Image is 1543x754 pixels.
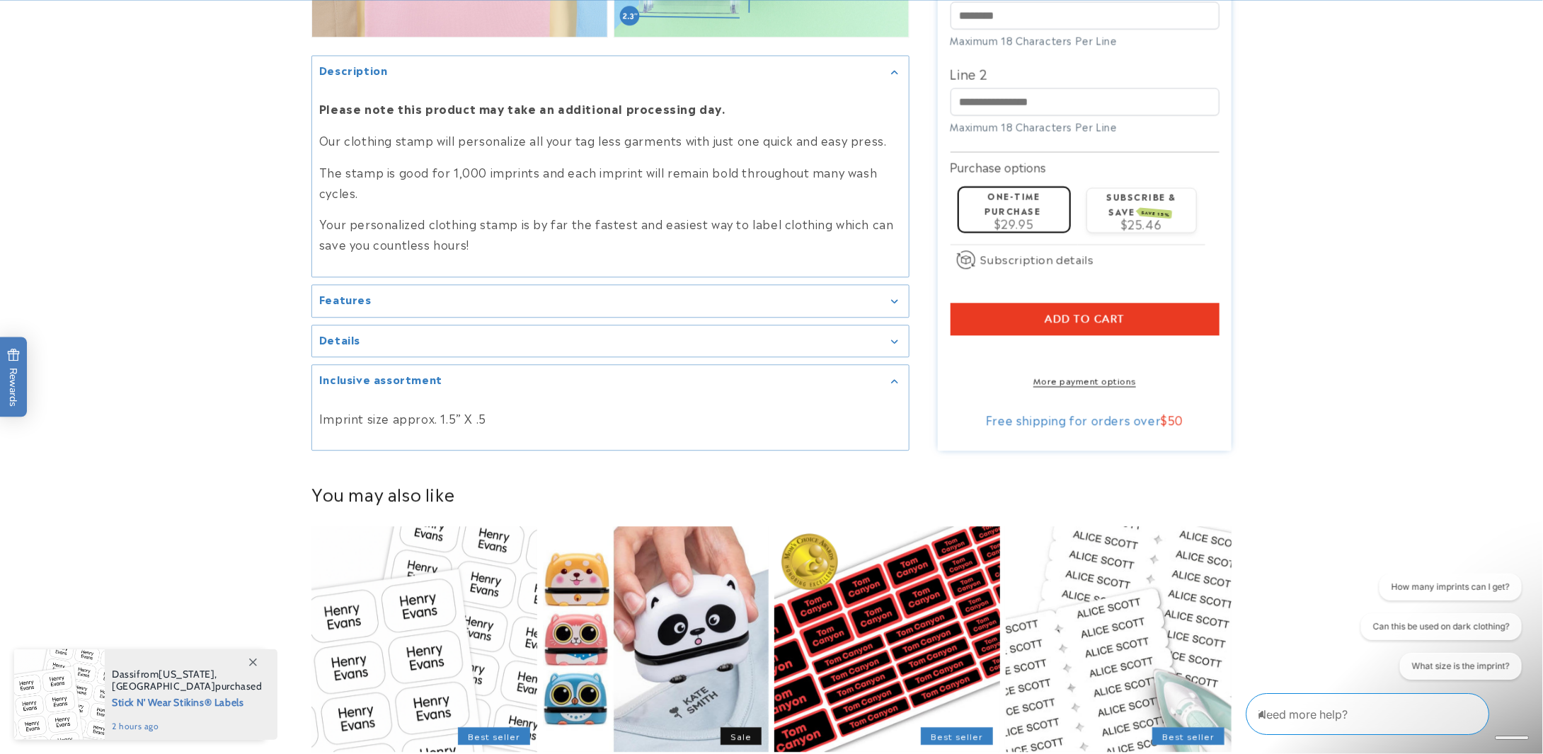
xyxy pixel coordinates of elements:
[985,189,1041,216] label: One-time purchase
[311,482,1232,504] h2: You may also like
[319,292,372,306] h2: Features
[312,365,909,397] summary: Inclusive assortment
[112,692,263,710] span: Stick N' Wear Stikins® Labels
[951,303,1220,335] button: Add to cart
[994,215,1034,232] span: $29.95
[1168,412,1183,429] span: 50
[159,668,214,680] span: [US_STATE]
[1350,574,1529,690] iframe: Gorgias live chat conversation starters
[319,130,902,151] p: Our clothing stamp will personalize all your tag less garments with just one quick and easy press.
[951,374,1220,387] a: More payment options
[951,33,1220,47] div: Maximum 18 Characters Per Line
[7,349,21,407] span: Rewards
[951,413,1220,427] div: Free shipping for orders over
[1045,313,1125,325] span: Add to cart
[319,408,902,429] p: Imprint size approx. 1.5” X .5
[319,63,388,77] h2: Description
[1121,216,1162,233] span: $25.46
[319,100,725,117] strong: Please note this product may take an additional processing day.
[112,680,215,692] span: [GEOGRAPHIC_DATA]
[112,720,263,733] span: 2 hours ago
[112,668,137,680] span: Dassi
[1106,190,1176,217] label: Subscribe & save
[112,668,263,692] span: from , purchased
[312,56,909,88] summary: Description
[312,285,909,317] summary: Features
[951,119,1220,134] div: Maximum 18 Characters Per Line
[981,251,1094,268] span: Subscription details
[319,332,360,347] h2: Details
[312,325,909,357] summary: Details
[951,62,1220,84] label: Line 2
[319,214,902,255] p: Your personalized clothing stamp is by far the fastest and easiest way to label clothing which ca...
[1246,688,1529,740] iframe: Gorgias Floating Chat
[1161,412,1168,429] span: $
[319,372,442,386] h2: Inclusive assortment
[1139,208,1172,219] span: SAVE 15%
[951,158,1047,175] label: Purchase options
[319,162,902,203] p: The stamp is good for 1,000 imprints and each imprint will remain bold throughout many wash cycles.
